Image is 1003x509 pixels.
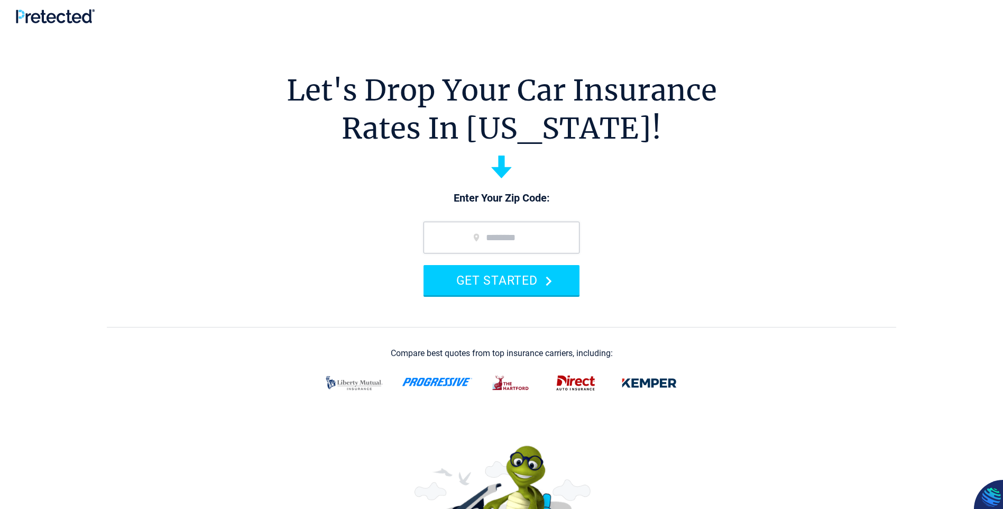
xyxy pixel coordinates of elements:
img: direct [550,369,602,397]
img: progressive [402,378,473,386]
button: GET STARTED [424,265,579,295]
img: kemper [614,369,684,397]
img: Pretected Logo [16,9,95,23]
img: thehartford [485,369,537,397]
input: zip code [424,222,579,253]
p: Enter Your Zip Code: [413,191,590,206]
h1: Let's Drop Your Car Insurance Rates In [US_STATE]! [287,71,717,148]
div: Compare best quotes from top insurance carriers, including: [391,349,613,358]
img: liberty [319,369,389,397]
